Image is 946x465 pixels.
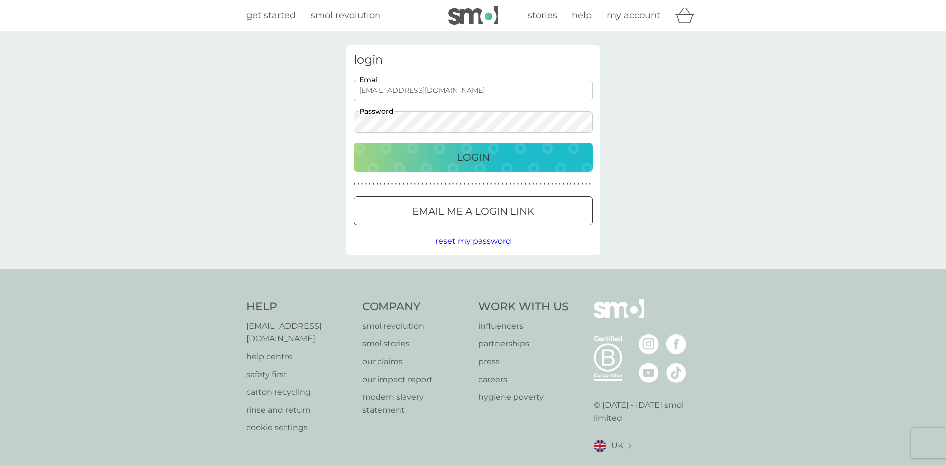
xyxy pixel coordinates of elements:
[422,182,424,187] p: ●
[589,182,591,187] p: ●
[486,182,488,187] p: ●
[513,182,515,187] p: ●
[666,363,686,383] img: visit the smol Tiktok page
[412,203,534,219] p: Email me a login link
[478,355,568,368] a: press
[502,182,504,187] p: ●
[406,182,408,187] p: ●
[483,182,485,187] p: ●
[403,182,405,187] p: ●
[369,182,371,187] p: ●
[246,368,353,381] p: safety first
[433,182,435,187] p: ●
[478,391,568,404] a: hygiene poverty
[639,363,659,383] img: visit the smol Youtube page
[311,10,380,21] span: smol revolution
[246,320,353,345] a: [EMAIL_ADDRESS][DOMAIN_NAME]
[628,443,631,449] img: select a new location
[555,182,557,187] p: ●
[478,320,568,333] a: influencers
[452,182,454,187] p: ●
[441,182,443,187] p: ●
[448,6,498,25] img: smol
[246,10,296,21] span: get started
[577,182,579,187] p: ●
[435,236,511,246] span: reset my password
[246,299,353,315] h4: Help
[460,182,462,187] p: ●
[572,10,592,21] span: help
[525,182,527,187] p: ●
[414,182,416,187] p: ●
[536,182,538,187] p: ●
[559,182,561,187] p: ●
[528,8,557,23] a: stories
[675,5,700,25] div: basket
[570,182,572,187] p: ●
[246,8,296,23] a: get started
[607,8,660,23] a: my account
[464,182,466,187] p: ●
[429,182,431,187] p: ●
[435,235,511,248] button: reset my password
[528,10,557,21] span: stories
[387,182,389,187] p: ●
[594,299,644,333] img: smol
[357,182,359,187] p: ●
[532,182,534,187] p: ●
[639,334,659,354] img: visit the smol Instagram page
[572,8,592,23] a: help
[611,439,623,452] span: UK
[354,182,356,187] p: ●
[362,355,468,368] a: our claims
[456,182,458,187] p: ●
[574,182,576,187] p: ●
[563,182,565,187] p: ●
[362,337,468,350] p: smol stories
[246,421,353,434] p: cookie settings
[448,182,450,187] p: ●
[479,182,481,187] p: ●
[354,143,593,172] button: Login
[509,182,511,187] p: ●
[494,182,496,187] p: ●
[478,337,568,350] p: partnerships
[445,182,447,187] p: ●
[246,404,353,417] a: rinse and return
[581,182,583,187] p: ●
[311,8,380,23] a: smol revolution
[391,182,393,187] p: ●
[410,182,412,187] p: ●
[475,182,477,187] p: ●
[478,299,568,315] h4: Work With Us
[354,53,593,67] h3: login
[376,182,378,187] p: ●
[246,386,353,399] a: carton recycling
[246,350,353,363] a: help centre
[362,391,468,416] a: modern slavery statement
[517,182,519,187] p: ●
[528,182,530,187] p: ●
[467,182,469,187] p: ●
[594,440,606,452] img: UK flag
[490,182,492,187] p: ●
[506,182,508,187] p: ●
[362,320,468,333] a: smol revolution
[362,299,468,315] h4: Company
[666,334,686,354] img: visit the smol Facebook page
[399,182,401,187] p: ●
[540,182,542,187] p: ●
[425,182,427,187] p: ●
[478,373,568,386] a: careers
[395,182,397,187] p: ●
[354,196,593,225] button: Email me a login link
[380,182,382,187] p: ●
[498,182,500,187] p: ●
